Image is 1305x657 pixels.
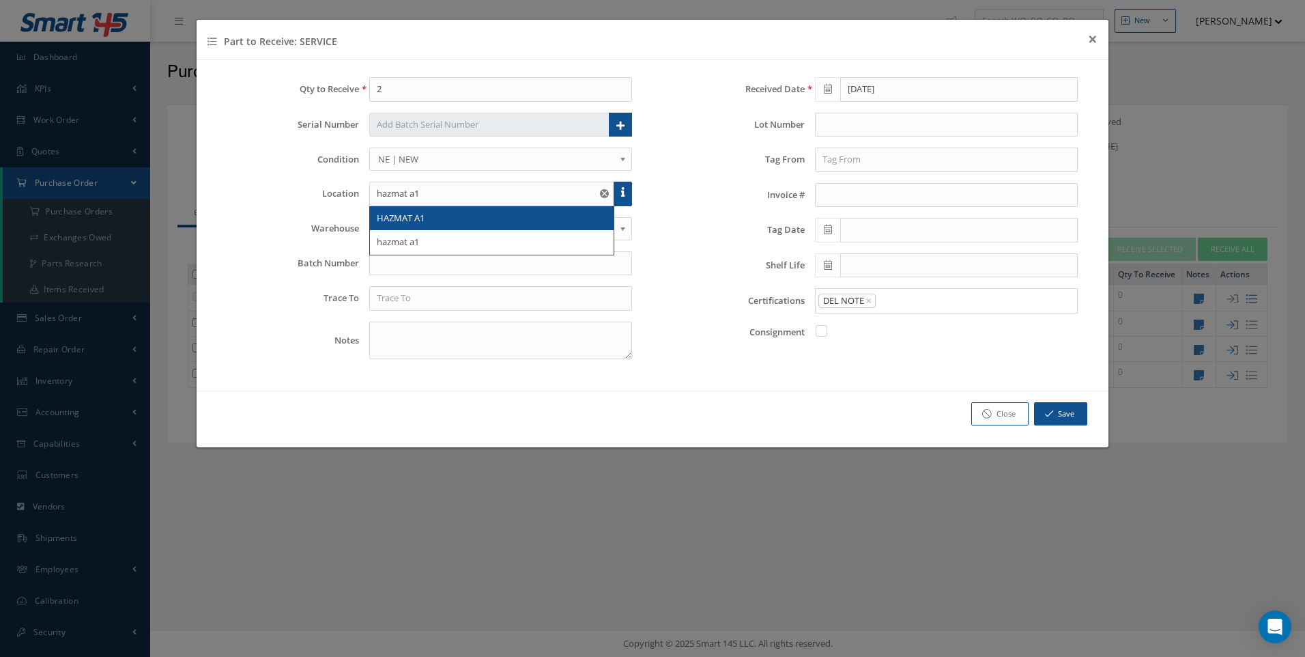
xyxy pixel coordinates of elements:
[971,402,1029,426] a: Close
[663,190,805,200] label: Invoice #
[663,154,805,165] label: Tag From
[1034,402,1087,426] button: Save
[1088,27,1098,50] span: ×
[663,84,805,94] label: Received Date
[818,294,876,308] span: DEL NOTE
[217,335,359,346] label: Notes
[369,113,610,137] input: Add Batch Serial Number
[217,258,359,268] label: Batch Number
[217,120,359,130] label: Serial Number
[217,188,359,199] label: Location
[377,236,419,248] span: hazmat a1
[877,294,1070,308] input: Search for option
[663,120,805,130] label: Lot Number
[369,182,614,206] input: Location
[217,84,359,94] label: Qty to Receive
[815,148,1078,172] input: Tag From
[369,286,632,311] input: Trace To
[663,296,805,306] label: Certifications
[600,189,609,198] svg: Reset
[663,260,805,270] label: Shelf Life
[217,154,359,165] label: Condition
[597,182,614,206] button: Reset
[217,293,359,303] label: Trace To
[207,34,337,48] h4: Part to Receive: SERVICE
[865,293,872,308] span: ×
[217,223,359,234] label: Warehouse
[377,212,425,224] span: HAZMAT A1
[1259,611,1291,643] div: Open Intercom Messenger
[663,225,805,235] label: Tag Date
[663,327,805,337] label: Consignment
[378,151,614,167] span: NE | NEW
[865,295,872,306] button: Remove option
